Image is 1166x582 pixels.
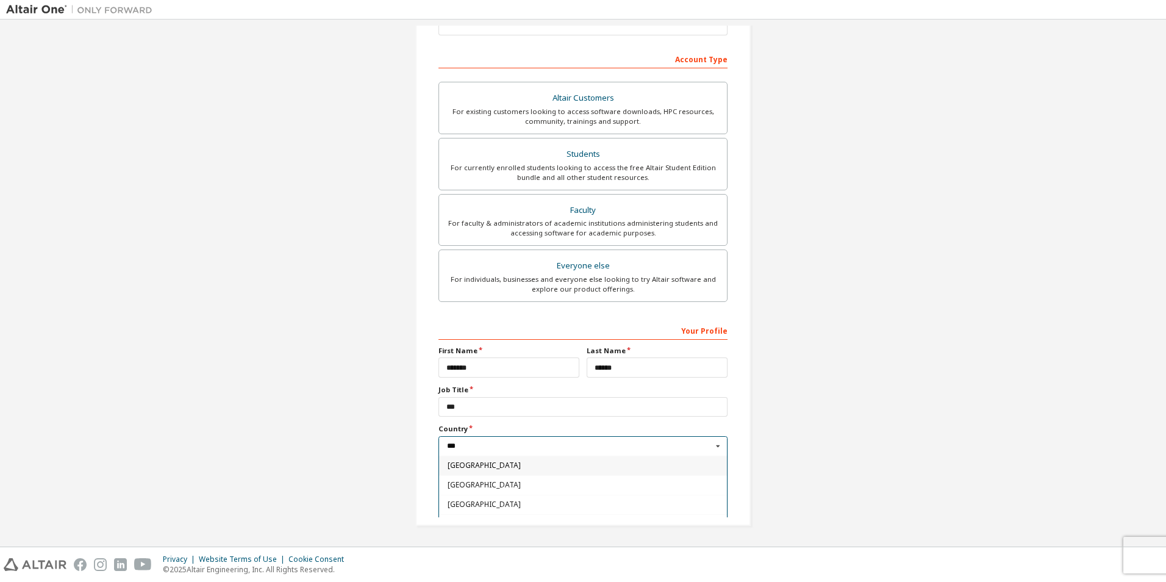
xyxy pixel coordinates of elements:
[587,346,728,356] label: Last Name
[446,202,720,219] div: Faculty
[438,385,728,395] label: Job Title
[94,558,107,571] img: instagram.svg
[446,90,720,107] div: Altair Customers
[438,320,728,340] div: Your Profile
[288,555,351,564] div: Cookie Consent
[446,163,720,182] div: For currently enrolled students looking to access the free Altair Student Edition bundle and all ...
[114,558,127,571] img: linkedin.svg
[438,49,728,68] div: Account Type
[448,481,719,489] span: [GEOGRAPHIC_DATA]
[438,346,579,356] label: First Name
[74,558,87,571] img: facebook.svg
[446,107,720,126] div: For existing customers looking to access software downloads, HPC resources, community, trainings ...
[446,146,720,163] div: Students
[163,555,199,564] div: Privacy
[438,424,728,434] label: Country
[448,462,719,469] span: [GEOGRAPHIC_DATA]
[4,558,66,571] img: altair_logo.svg
[199,555,288,564] div: Website Terms of Use
[163,564,351,575] p: © 2025 Altair Engineering, Inc. All Rights Reserved.
[448,501,719,508] span: [GEOGRAPHIC_DATA]
[446,275,720,294] div: For individuals, businesses and everyone else looking to try Altair software and explore our prod...
[446,257,720,275] div: Everyone else
[134,558,152,571] img: youtube.svg
[446,218,720,238] div: For faculty & administrators of academic institutions administering students and accessing softwa...
[6,4,159,16] img: Altair One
